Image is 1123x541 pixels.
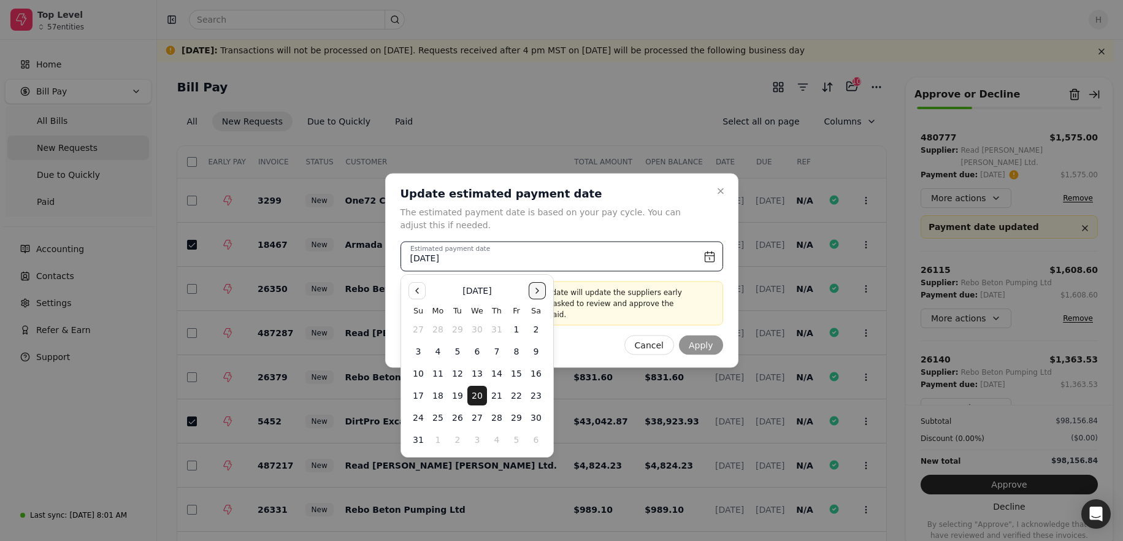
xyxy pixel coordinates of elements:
button: Friday, August 8th, 2025 [507,342,526,361]
button: Friday, August 15th, 2025 [507,364,526,383]
button: Thursday, September 4th, 2025 [487,430,507,450]
button: Cancel [624,336,674,355]
button: Monday, July 28th, 2025 [428,320,448,339]
button: Tuesday, August 19th, 2025 [448,386,467,405]
button: Saturday, August 9th, 2025 [526,342,546,361]
button: Thursday, August 7th, 2025 [487,342,507,361]
button: Thursday, July 31st, 2025 [487,320,507,339]
button: Sunday, July 27th, 2025 [408,320,428,339]
table: August 2025 [408,304,546,450]
button: Sunday, August 24th, 2025 [408,408,428,428]
p: The estimated payment date is based on your pay cycle. You can adjust this if needed. [401,206,708,232]
button: Monday, August 25th, 2025 [428,408,448,428]
th: Friday [507,304,526,317]
button: Monday, August 4th, 2025 [428,342,448,361]
button: Thursday, August 21st, 2025 [487,386,507,405]
button: Friday, August 1st, 2025 [507,320,526,339]
button: Wednesday, September 3rd, 2025 [467,430,487,450]
th: Saturday [526,304,546,317]
th: Tuesday [448,304,467,317]
button: Wednesday, August 20th, 2025, selected [467,386,487,405]
button: Monday, August 11th, 2025 [428,364,448,383]
th: Monday [428,304,448,317]
button: Monday, September 1st, 2025 [428,430,448,450]
button: Saturday, August 2nd, 2025 [526,320,546,339]
button: Tuesday, August 12th, 2025 [448,364,467,383]
th: Thursday [487,304,507,317]
button: Sunday, August 10th, 2025 [408,364,428,383]
button: Wednesday, August 6th, 2025 [467,342,487,361]
button: Friday, August 22nd, 2025 [507,386,526,405]
button: Saturday, August 30th, 2025 [526,408,546,428]
button: Wednesday, July 30th, 2025 [467,320,487,339]
button: Sunday, August 17th, 2025 [408,386,428,405]
button: Tuesday, July 29th, 2025 [448,320,467,339]
th: Sunday [408,304,428,317]
button: Wednesday, August 13th, 2025 [467,364,487,383]
button: Estimated payment date [401,242,723,272]
button: Monday, August 18th, 2025 [428,386,448,405]
label: Estimated payment date [410,244,490,254]
th: Wednesday [467,304,487,317]
p: Changing the estimated payment date will update the suppliers early payment fee. Your supplier wi... [426,287,698,320]
button: Thursday, August 28th, 2025 [487,408,507,428]
button: Tuesday, August 5th, 2025 [448,342,467,361]
button: Friday, August 29th, 2025 [507,408,526,428]
button: Saturday, September 6th, 2025 [526,430,546,450]
h2: Update estimated payment date [401,186,708,201]
button: Wednesday, August 27th, 2025 [467,408,487,428]
button: Thursday, August 14th, 2025 [487,364,507,383]
button: Go to the Previous Month [408,282,426,299]
button: Go to the Next Month [529,282,546,299]
button: Saturday, August 23rd, 2025 [526,386,546,405]
button: Sunday, August 31st, 2025 [408,430,428,450]
button: Friday, September 5th, 2025 [507,430,526,450]
button: Saturday, August 16th, 2025 [526,364,546,383]
button: Tuesday, August 26th, 2025 [448,408,467,428]
button: Sunday, August 3rd, 2025 [408,342,428,361]
button: Tuesday, September 2nd, 2025 [448,430,467,450]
